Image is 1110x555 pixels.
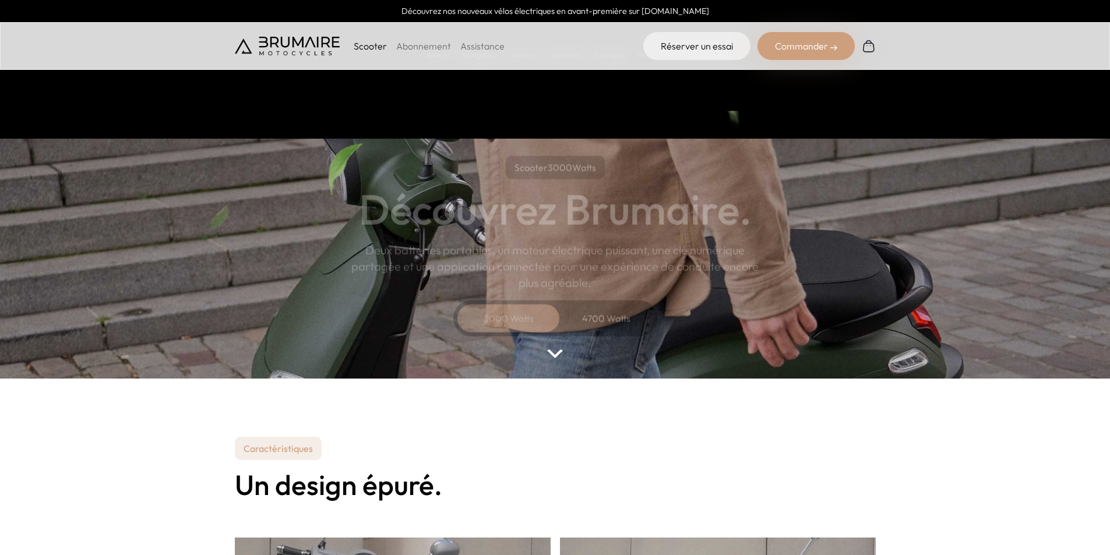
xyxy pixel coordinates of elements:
span: 3000 [548,162,572,174]
div: 3000 Watts [462,305,555,333]
a: Assistance [460,40,505,52]
p: Scooter Watts [506,156,605,179]
img: arrow-bottom.png [547,349,562,358]
img: Brumaire Motocycles [235,37,340,55]
p: Deux batteries portables, un moteur électrique puissant, une clé numérique partagée et une applic... [351,242,759,291]
p: Scooter [354,39,387,53]
div: Commander [757,32,855,60]
h2: Un design épuré. [235,469,876,500]
div: 4700 Watts [560,305,653,333]
a: Réserver un essai [643,32,750,60]
p: Caractéristiques [235,437,322,460]
img: Panier [862,39,876,53]
h1: Découvrez Brumaire. [359,189,752,231]
img: right-arrow-2.png [830,44,837,51]
a: Abonnement [396,40,451,52]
